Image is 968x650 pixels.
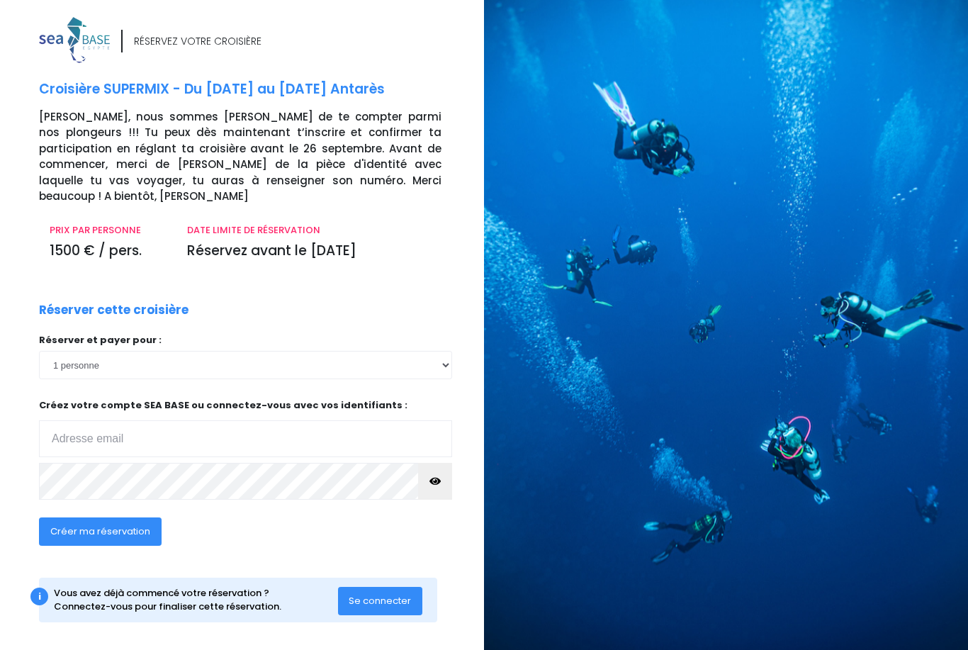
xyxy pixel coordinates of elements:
[39,109,473,205] p: [PERSON_NAME], nous sommes [PERSON_NAME] de te compter parmi nos plongeurs !!! Tu peux dès mainte...
[50,241,166,262] p: 1500 € / pers.
[39,17,110,63] img: logo_color1.png
[39,333,452,347] p: Réserver et payer pour :
[39,79,473,100] p: Croisière SUPERMIX - Du [DATE] au [DATE] Antarès
[39,301,188,320] p: Réserver cette croisière
[134,34,261,49] div: RÉSERVEZ VOTRE CROISIÈRE
[54,586,338,614] div: Vous avez déjà commencé votre réservation ? Connectez-vous pour finaliser cette réservation.
[39,420,452,457] input: Adresse email
[39,517,162,546] button: Créer ma réservation
[50,525,150,538] span: Créer ma réservation
[50,223,166,237] p: PRIX PAR PERSONNE
[349,594,411,607] span: Se connecter
[39,398,452,457] p: Créez votre compte SEA BASE ou connectez-vous avec vos identifiants :
[338,587,423,615] button: Se connecter
[187,223,441,237] p: DATE LIMITE DE RÉSERVATION
[187,241,441,262] p: Réservez avant le [DATE]
[338,594,423,606] a: Se connecter
[30,588,48,605] div: i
